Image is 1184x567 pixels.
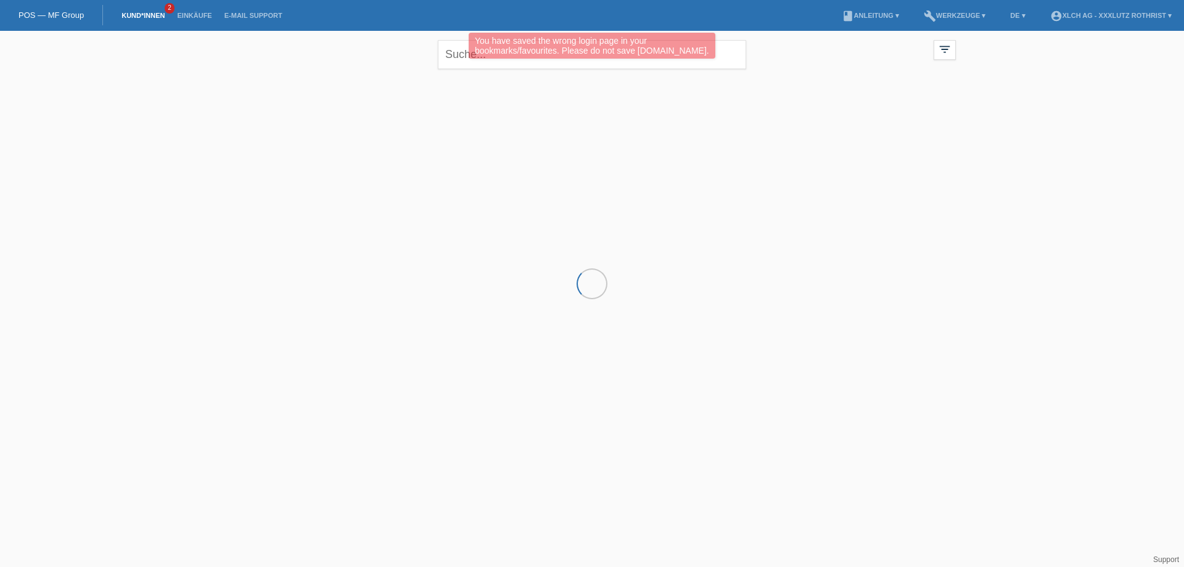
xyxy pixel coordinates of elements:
i: book [842,10,854,22]
a: account_circleXLCH AG - XXXLutz Rothrist ▾ [1044,12,1178,19]
i: build [924,10,936,22]
div: You have saved the wrong login page in your bookmarks/favourites. Please do not save [DOMAIN_NAME]. [469,33,715,59]
a: DE ▾ [1004,12,1031,19]
a: Support [1153,555,1179,564]
span: 2 [165,3,175,14]
i: account_circle [1050,10,1063,22]
a: Kund*innen [115,12,171,19]
a: bookAnleitung ▾ [836,12,905,19]
a: POS — MF Group [18,10,84,20]
a: Einkäufe [171,12,218,19]
a: buildWerkzeuge ▾ [918,12,992,19]
a: E-Mail Support [218,12,289,19]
